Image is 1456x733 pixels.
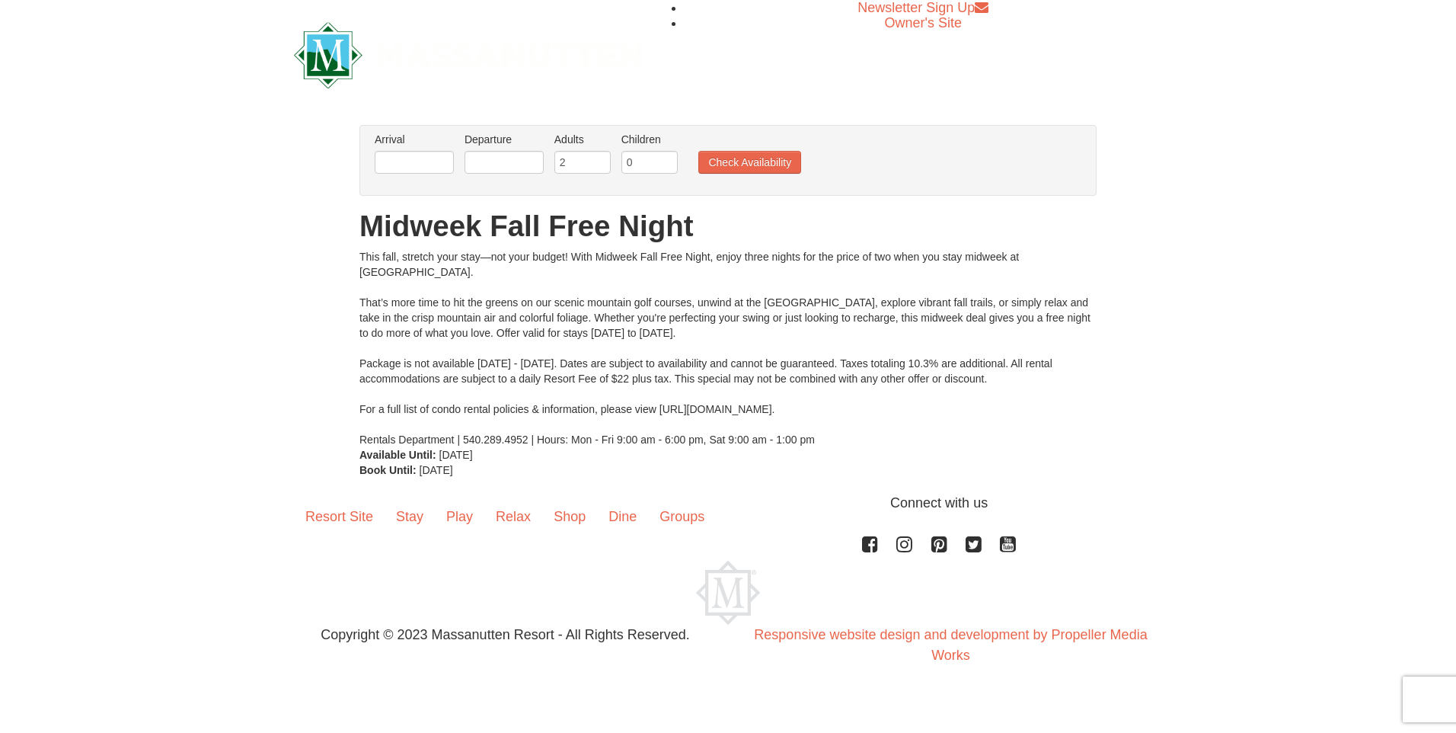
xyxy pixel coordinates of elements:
[294,493,385,540] a: Resort Site
[439,449,473,461] span: [DATE]
[294,22,643,88] img: Massanutten Resort Logo
[754,627,1147,663] a: Responsive website design and development by Propeller Media Works
[359,464,417,476] strong: Book Until:
[542,493,597,540] a: Shop
[597,493,648,540] a: Dine
[648,493,716,540] a: Groups
[359,449,436,461] strong: Available Until:
[359,249,1097,447] div: This fall, stretch your stay—not your budget! With Midweek Fall Free Night, enjoy three nights fo...
[283,625,728,645] p: Copyright © 2023 Massanutten Resort - All Rights Reserved.
[696,561,760,625] img: Massanutten Resort Logo
[294,493,1162,514] p: Connect with us
[484,493,542,540] a: Relax
[465,132,544,147] label: Departure
[385,493,435,540] a: Stay
[885,15,962,30] a: Owner's Site
[294,35,643,71] a: Massanutten Resort
[554,132,611,147] label: Adults
[420,464,453,476] span: [DATE]
[359,211,1097,242] h1: Midweek Fall Free Night
[698,151,801,174] button: Check Availability
[621,132,678,147] label: Children
[435,493,484,540] a: Play
[375,132,454,147] label: Arrival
